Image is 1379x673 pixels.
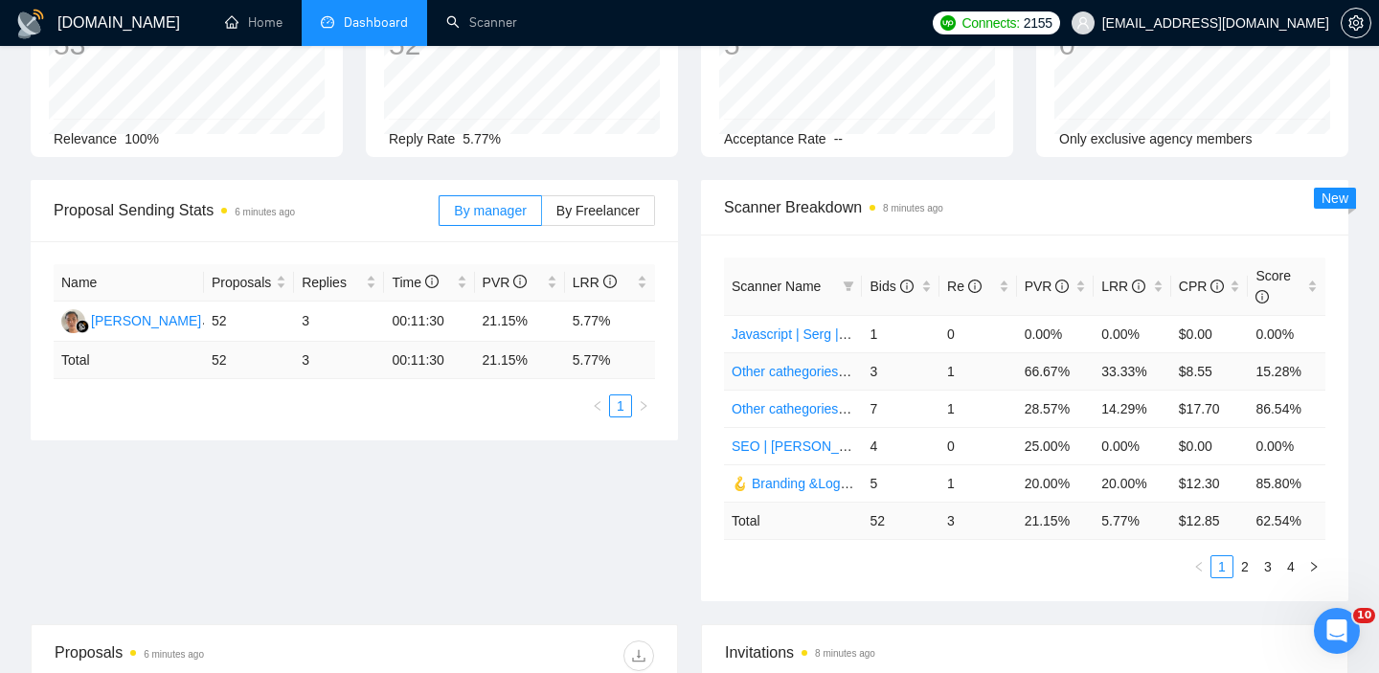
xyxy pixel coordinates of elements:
[225,14,283,31] a: homeHome
[638,400,649,412] span: right
[1210,555,1233,578] li: 1
[732,476,1027,491] a: 🪝 Branding &Logo | Val | 25/09 added other start
[294,264,384,302] th: Replies
[425,275,439,288] span: info-circle
[603,275,617,288] span: info-circle
[862,315,939,352] td: 1
[1193,561,1205,572] span: left
[483,275,528,290] span: PVR
[54,131,117,146] span: Relevance
[556,203,640,218] span: By Freelancer
[732,326,875,342] a: Javascript | Serg | 25.11
[815,648,875,659] time: 8 minutes ago
[968,280,982,293] span: info-circle
[862,352,939,390] td: 3
[76,320,89,333] img: gigradar-bm.png
[513,275,527,288] span: info-circle
[624,648,653,663] span: download
[294,342,384,379] td: 3
[1234,556,1255,577] a: 2
[732,364,1178,379] a: Other cathegories Custom open🪝👩‍💼 Web Design | Artem 11/09 other start
[463,131,501,146] span: 5.77%
[839,272,858,301] span: filter
[1341,15,1371,31] a: setting
[586,394,609,417] li: Previous Page
[834,131,843,146] span: --
[609,394,632,417] li: 1
[144,649,204,660] time: 6 minutes ago
[54,198,439,222] span: Proposal Sending Stats
[732,279,821,294] span: Scanner Name
[1132,280,1145,293] span: info-circle
[1094,390,1171,427] td: 14.29%
[1256,555,1279,578] li: 3
[1171,315,1249,352] td: $0.00
[1017,315,1095,352] td: 0.00%
[732,438,926,454] a: SEO | [PERSON_NAME] | 25/09
[1308,561,1320,572] span: right
[384,342,474,379] td: 00:11:30
[204,342,294,379] td: 52
[862,502,939,539] td: 52
[1248,427,1325,464] td: 0.00%
[1302,555,1325,578] button: right
[1171,464,1249,502] td: $12.30
[565,302,655,342] td: 5.77%
[725,640,1324,664] span: Invitations
[862,390,939,427] td: 7
[1094,464,1171,502] td: 20.00%
[732,401,1062,416] a: Other cathegories 👩‍💼UX/UI | Artem 06/05 changed start
[15,9,46,39] img: logo
[724,131,826,146] span: Acceptance Rate
[1314,608,1360,654] iframe: Intercom live chat
[344,14,408,31] span: Dashboard
[1248,352,1325,390] td: 15.28%
[1187,555,1210,578] li: Previous Page
[1171,352,1249,390] td: $8.55
[862,427,939,464] td: 4
[1257,556,1278,577] a: 3
[1171,427,1249,464] td: $0.00
[1017,502,1095,539] td: 21.15 %
[900,280,914,293] span: info-circle
[939,390,1017,427] td: 1
[1025,279,1070,294] span: PVR
[724,502,862,539] td: Total
[446,14,517,31] a: searchScanner
[632,394,655,417] button: right
[204,264,294,302] th: Proposals
[1179,279,1224,294] span: CPR
[1248,315,1325,352] td: 0.00%
[862,464,939,502] td: 5
[302,272,362,293] span: Replies
[939,502,1017,539] td: 3
[843,280,854,292] span: filter
[610,395,631,416] a: 1
[1171,502,1249,539] td: $ 12.85
[1280,556,1301,577] a: 4
[61,309,85,333] img: JS
[1076,16,1090,30] span: user
[940,15,956,31] img: upwork-logo.png
[632,394,655,417] li: Next Page
[1248,390,1325,427] td: 86.54%
[235,207,295,217] time: 6 minutes ago
[91,310,201,331] div: [PERSON_NAME]
[1017,427,1095,464] td: 25.00%
[1101,279,1145,294] span: LRR
[392,275,438,290] span: Time
[586,394,609,417] button: left
[1248,464,1325,502] td: 85.80%
[592,400,603,412] span: left
[870,279,913,294] span: Bids
[1094,427,1171,464] td: 0.00%
[389,131,455,146] span: Reply Rate
[1342,15,1370,31] span: setting
[939,464,1017,502] td: 1
[939,315,1017,352] td: 0
[1353,608,1375,623] span: 10
[939,352,1017,390] td: 1
[61,312,201,327] a: JS[PERSON_NAME]
[1017,464,1095,502] td: 20.00%
[124,131,159,146] span: 100%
